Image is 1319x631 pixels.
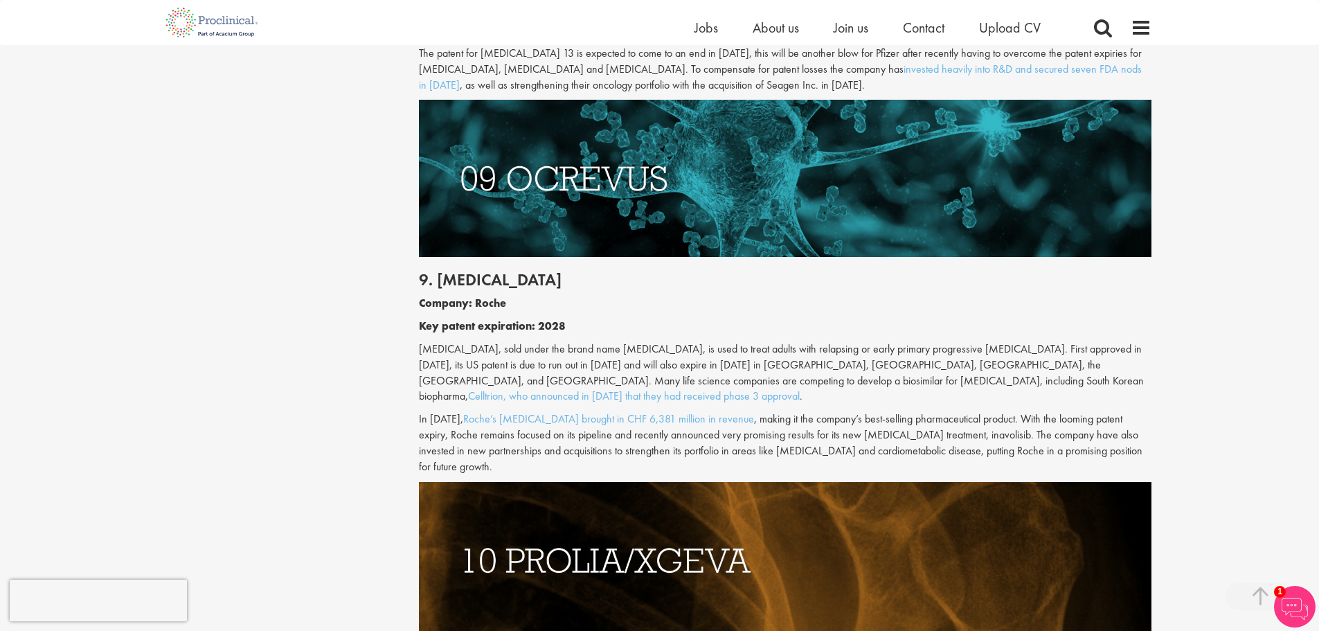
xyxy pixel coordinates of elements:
a: Upload CV [979,19,1041,37]
img: Chatbot [1274,586,1316,628]
a: Roche’s [MEDICAL_DATA] brought in CHF 6,381 million in revenue [463,411,754,426]
a: invested heavily into R&D and secured seven FDA nods in [DATE] [419,62,1142,92]
a: About us [753,19,799,37]
b: Key patent expiration: 2028 [419,319,566,333]
b: Company: Roche [419,296,506,310]
img: Drugs with patents due to expire Ocrevus [419,100,1151,256]
a: Jobs [694,19,718,37]
iframe: reCAPTCHA [10,580,187,621]
p: The patent for [MEDICAL_DATA] 13 is expected to come to an end in [DATE], this will be another bl... [419,46,1151,94]
a: Join us [834,19,868,37]
span: 1 [1274,586,1286,598]
p: In [DATE], , making it the company’s best-selling pharmaceutical product. With the looming patent... [419,411,1151,474]
a: Contact [903,19,944,37]
a: Celltrion, who announced in [DATE] that they had received phase 3 approval [468,389,800,403]
h2: 9. [MEDICAL_DATA] [419,271,1151,289]
p: [MEDICAL_DATA], sold under the brand name [MEDICAL_DATA], is used to treat adults with relapsing ... [419,341,1151,405]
